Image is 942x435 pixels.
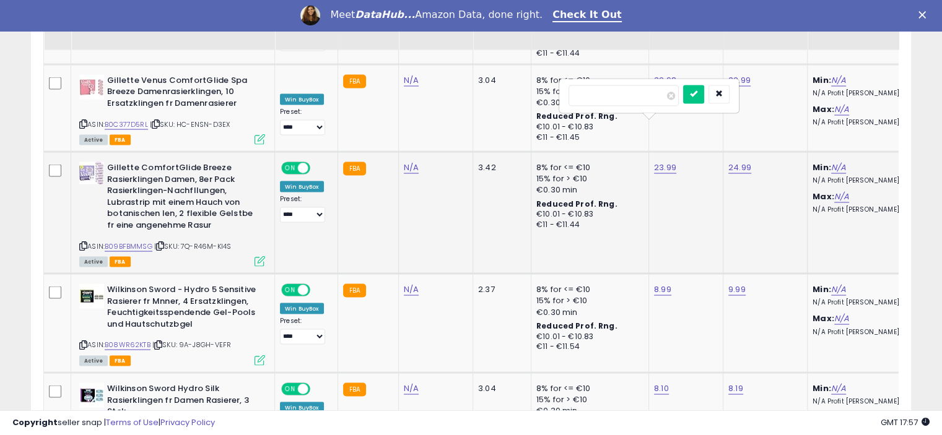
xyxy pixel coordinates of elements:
span: All listings currently available for purchase on Amazon [79,256,108,267]
b: Min: [813,382,831,394]
small: FBA [343,382,366,396]
div: 8% for <= €10 [536,382,639,394]
b: Reduced Prof. Rng. [536,198,617,209]
p: N/A Profit [PERSON_NAME] [813,118,915,126]
div: €10.01 - €10.83 [536,121,639,132]
a: 8.19 [728,382,743,394]
span: All listings currently available for purchase on Amazon [79,355,108,366]
a: N/A [834,190,849,202]
a: 23.99 [654,161,676,173]
span: All listings currently available for purchase on Amazon [79,134,108,145]
a: B0C377D5RL [105,119,148,129]
div: €11 - €11.44 [536,219,639,230]
a: N/A [404,161,419,173]
p: N/A Profit [PERSON_NAME] [813,88,915,97]
div: 15% for > €10 [536,85,639,97]
img: 41601rjL6oL._SL40_.jpg [79,74,104,99]
div: Preset: [280,107,328,135]
div: Win BuyBox [280,181,324,192]
a: B08WR62KTB [105,339,150,350]
span: ON [282,163,298,173]
a: N/A [831,283,846,295]
b: Min: [813,283,831,295]
a: B09BFBMMSG [105,241,152,251]
div: Cost (Exc. VAT) [404,6,468,32]
div: 8% for <= €10 [536,74,639,85]
a: N/A [834,312,849,324]
a: N/A [404,283,419,295]
a: Privacy Policy [160,416,215,428]
div: Win BuyBox [280,303,324,314]
div: ASIN: [79,283,265,364]
div: 2.37 [478,283,521,295]
div: 15% for > €10 [536,394,639,405]
div: 3.04 [478,74,521,85]
b: Max: [813,190,834,202]
b: Reduced Prof. Rng. [536,320,617,330]
div: ASIN: [79,162,265,265]
div: €0.30 min [536,97,639,108]
div: seller snap | | [12,417,215,429]
div: Close [918,11,931,19]
a: N/A [831,74,846,86]
i: DataHub... [355,9,415,20]
span: ON [282,384,298,394]
strong: Copyright [12,416,58,428]
div: €11 - €11.54 [536,341,639,351]
img: Profile image for Georgie [300,6,320,25]
p: N/A Profit [PERSON_NAME] [813,327,915,336]
span: OFF [308,384,328,394]
p: N/A Profit [PERSON_NAME] [813,298,915,306]
img: 41TrSjoCwGL._SL40_.jpg [79,162,104,184]
div: 15% for > €10 [536,173,639,184]
b: Gillette Venus ComfortGlide Spa Breeze Damenrasierklingen, 10 Ersatzklingen fr Damenrasierer [107,74,258,112]
div: 3.04 [478,382,521,394]
a: N/A [834,103,849,115]
div: €0.30 min [536,306,639,317]
b: Min: [813,161,831,173]
a: 8.10 [654,382,669,394]
span: FBA [110,355,131,366]
span: ON [282,285,298,295]
th: The percentage added to the cost of goods (COGS) that forms the calculator for Min & Max prices. [808,1,925,50]
p: N/A Profit [PERSON_NAME] [813,397,915,405]
div: 3.42 [478,162,521,173]
a: 9.99 [728,283,746,295]
a: 32.99 [728,74,751,86]
div: Fulfillment Cost [478,6,526,32]
small: FBA [343,74,366,88]
b: Min: [813,74,831,85]
a: 8.99 [654,283,671,295]
span: | SKU: HC-ENSN-D3EX [150,119,230,129]
span: 2025-10-10 17:57 GMT [881,416,930,428]
a: Check It Out [552,9,622,22]
div: €0.30 min [536,184,639,195]
img: 419RVIcmaIL._SL40_.jpg [79,283,104,308]
a: 24.99 [728,161,751,173]
b: Wilkinson Sword Hydro Silk Rasierklingen fr Damen Rasierer, 3 Stck [107,382,258,420]
div: €11 - €11.45 [536,132,639,142]
div: Preset: [280,194,328,222]
span: FBA [110,134,131,145]
span: FBA [110,256,131,267]
span: | SKU: 9A-J8GH-VEFR [152,339,231,349]
small: FBA [343,283,366,297]
span: OFF [308,163,328,173]
span: | SKU: 7Q-R46M-KI4S [154,241,231,251]
div: 8% for <= €10 [536,283,639,295]
a: N/A [404,382,419,394]
div: ASIN: [79,74,265,143]
p: N/A Profit [PERSON_NAME] [813,176,915,184]
b: Max: [813,312,834,324]
div: €10.01 - €10.83 [536,209,639,219]
b: Reduced Prof. Rng. [536,110,617,121]
b: Wilkinson Sword - Hydro 5 Sensitive Rasierer fr Mnner, 4 Ersatzklingen, Feuchtigkeitsspendende Ge... [107,283,258,332]
img: 41PgwImXzqL._SL40_.jpg [79,382,104,407]
b: Max: [813,103,834,114]
a: N/A [404,74,419,86]
div: Meet Amazon Data, done right. [330,9,543,21]
a: 32.98 [654,74,676,86]
div: €10.01 - €10.83 [536,331,639,342]
div: €11 - €11.44 [536,48,639,58]
a: N/A [831,382,846,394]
